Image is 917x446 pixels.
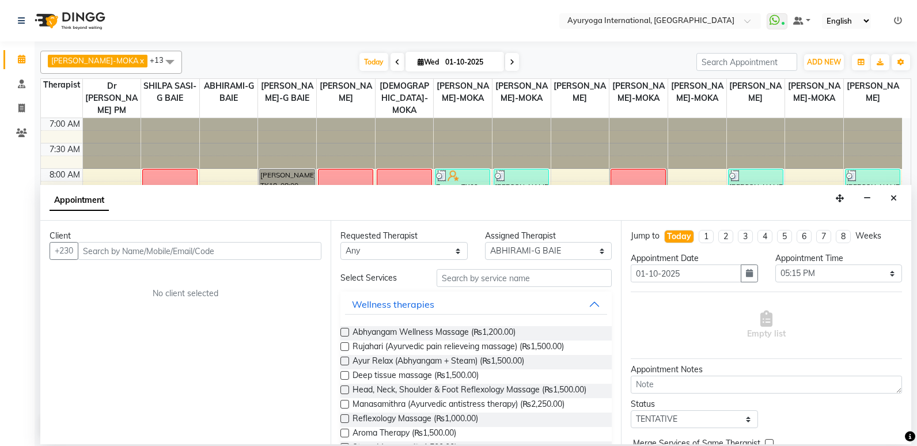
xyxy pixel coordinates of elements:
[738,230,753,243] li: 3
[41,79,82,91] div: Therapist
[836,230,851,243] li: 8
[78,242,321,260] input: Search by Name/Mobile/Email/Code
[804,54,844,70] button: ADD NEW
[631,230,660,242] div: Jump to
[631,364,902,376] div: Appointment Notes
[797,230,812,243] li: 6
[816,230,831,243] li: 7
[150,55,172,65] span: +13
[359,53,388,71] span: Today
[727,79,785,105] span: [PERSON_NAME]
[699,230,714,243] li: 1
[353,326,516,341] span: Abhyangam Wellness Massage (₨1,200.00)
[631,252,758,264] div: Appointment Date
[141,79,199,105] span: SHILPA SASI-G BAIE
[353,398,564,413] span: Manasamithra (Ayurvedic antistress therapy) (₨2,250.00)
[696,53,797,71] input: Search Appointment
[353,355,524,369] span: Ayur Relax (Abhyangam + Steam) (₨1,500.00)
[775,252,903,264] div: Appointment Time
[667,230,691,243] div: Today
[83,79,141,118] span: Dr [PERSON_NAME] PM
[785,79,843,105] span: [PERSON_NAME]-MOKA
[844,79,902,105] span: [PERSON_NAME]
[777,230,792,243] li: 5
[631,264,741,282] input: yyyy-mm-dd
[631,398,758,410] div: Status
[807,58,841,66] span: ADD NEW
[260,169,314,244] div: [PERSON_NAME], TK18, 08:00 AM-09:30 AM, [GEOGRAPHIC_DATA],[PERSON_NAME],[PERSON_NAME](W/O Oil)
[729,169,783,218] div: [PERSON_NAME], TK12, 08:00 AM-09:00 AM, [PERSON_NAME] facial
[609,79,668,105] span: [PERSON_NAME]-MOKA
[494,169,548,218] div: [PERSON_NAME], TK02, 08:00 AM-09:00 AM, Sirodhara With Oil
[437,269,612,287] input: Search by service name
[50,190,109,211] span: Appointment
[352,297,434,311] div: Wellness therapies
[353,384,586,398] span: Head, Neck, Shoulder & Foot Reflexology Massage (₨1,500.00)
[340,230,468,242] div: Requested Therapist
[435,169,490,218] div: Zaman, TK09, 08:00 AM-09:00 AM, Abhyangam+Bhashpa [PERSON_NAME](Without Oil)
[139,56,144,65] a: x
[846,169,900,218] div: [PERSON_NAME], TK14, 08:00 AM-09:00 AM, [GEOGRAPHIC_DATA]
[485,230,612,242] div: Assigned Therapist
[442,54,499,71] input: 2025-10-01
[51,56,139,65] span: [PERSON_NAME]-MOKA
[332,272,428,284] div: Select Services
[47,169,82,181] div: 8:00 AM
[50,242,78,260] button: +230
[718,230,733,243] li: 2
[200,79,258,105] span: ABHIRAMI-G BAIE
[353,413,478,427] span: Reflexology Massage (₨1,000.00)
[551,79,609,105] span: [PERSON_NAME]
[77,288,294,300] div: No client selected
[47,143,82,156] div: 7:30 AM
[492,79,551,105] span: [PERSON_NAME]-MOKA
[855,230,881,242] div: Weeks
[415,58,442,66] span: Wed
[353,341,564,355] span: Rujahari (Ayurvedic pain relieveing massage) (₨1,500.00)
[885,190,902,207] button: Close
[434,79,492,105] span: [PERSON_NAME]-MOKA
[353,427,456,441] span: Aroma Therapy (₨1,500.00)
[47,118,82,130] div: 7:00 AM
[29,5,108,37] img: logo
[345,294,607,315] button: Wellness therapies
[757,230,772,243] li: 4
[747,311,786,340] span: Empty list
[50,230,321,242] div: Client
[317,79,375,105] span: [PERSON_NAME]
[353,369,479,384] span: Deep tissue massage (₨1,500.00)
[376,79,434,118] span: [DEMOGRAPHIC_DATA]-MOKA
[258,79,316,105] span: [PERSON_NAME]-G BAIE
[668,79,726,105] span: [PERSON_NAME]-MOKA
